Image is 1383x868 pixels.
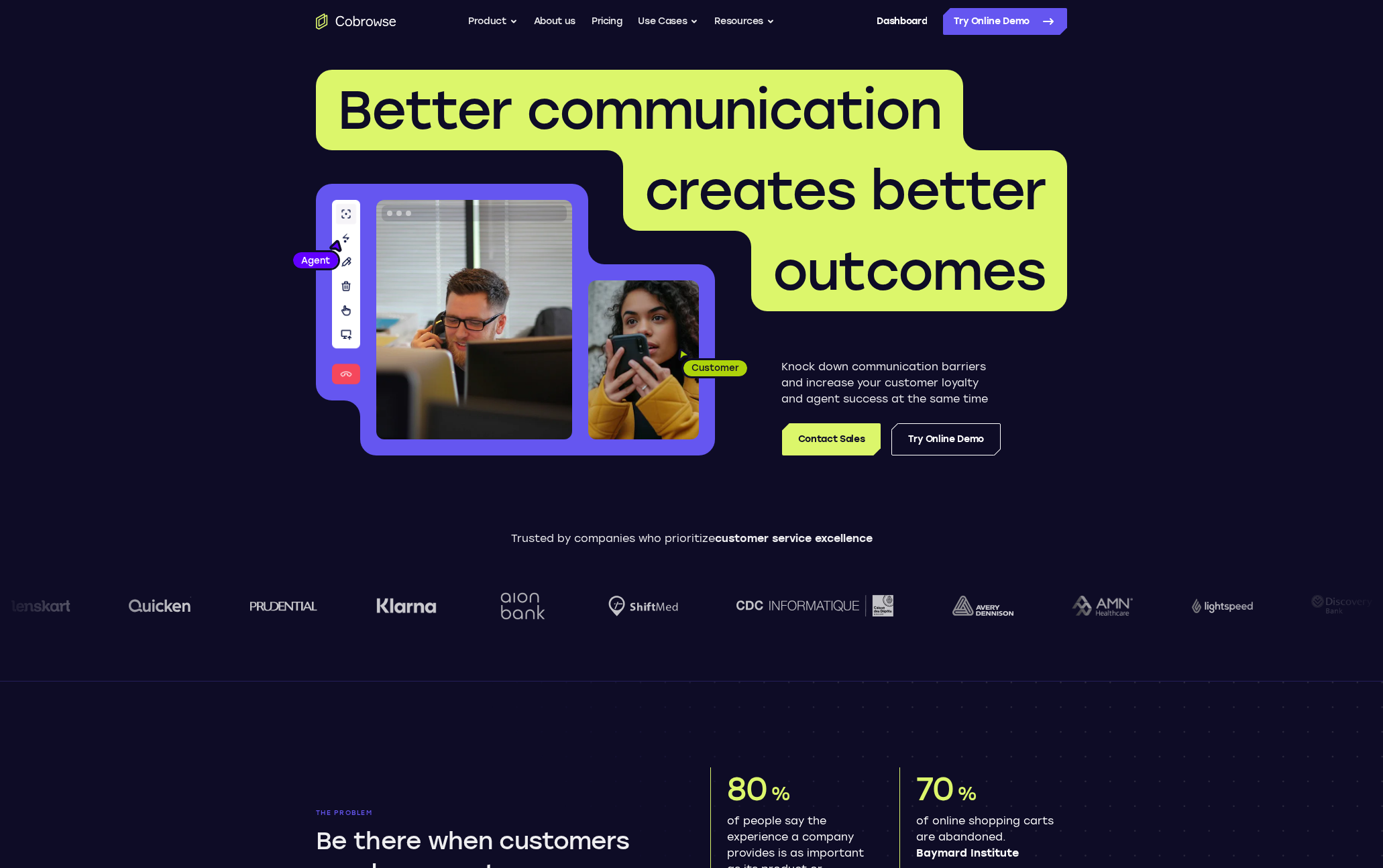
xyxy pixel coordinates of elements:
span: Baymard Institute [916,845,1056,861]
img: prudential [242,600,310,611]
a: Go to the home page [316,13,396,30]
p: The problem [316,809,673,817]
a: Contact Sales [782,423,881,455]
img: quicken [121,595,183,616]
p: Knock down communication barriers and increase your customer loyalty and agent success at the sam... [781,359,1001,407]
span: % [771,782,790,805]
span: customer service excellence [715,532,873,545]
span: outcomes [773,239,1046,303]
img: Klarna [368,598,429,614]
span: creates better [645,158,1046,223]
span: 80 [727,769,767,808]
button: Use Cases [638,8,698,35]
a: About us [534,8,575,35]
button: Resources [714,8,775,35]
img: AMN Healthcare [1064,596,1125,616]
img: avery-dennison [944,596,1005,616]
span: Better communication [337,78,942,142]
span: % [957,782,977,805]
img: A customer support agent talking on the phone [376,200,572,439]
a: Try Online Demo [943,8,1067,35]
img: A customer holding their phone [588,280,699,439]
img: Lightspeed [1184,598,1245,612]
a: Pricing [592,8,622,35]
a: Try Online Demo [891,423,1001,455]
img: CDC Informatique [729,595,886,616]
span: 70 [916,769,954,808]
a: Dashboard [877,8,927,35]
img: Shiftmed [600,596,670,616]
img: Aion Bank [488,579,542,633]
p: of online shopping carts are abandoned. [916,813,1056,861]
button: Product [468,8,518,35]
